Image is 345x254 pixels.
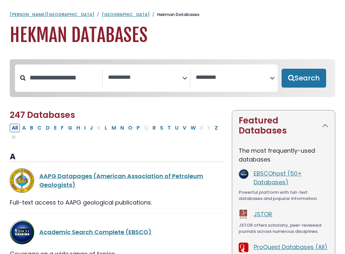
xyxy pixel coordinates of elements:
div: JSTOR offers scholarly, peer-reviewed journals across numerous disciplines. [239,222,328,235]
a: JSTOR [254,210,272,218]
input: Search database by title or keyword [26,72,102,83]
a: Academic Search Complete (EBSCO) [39,228,152,236]
li: Hekman Databases [150,11,199,18]
button: Filter Results V [181,124,188,132]
h1: Hekman Databases [10,24,335,46]
button: Filter Results G [66,124,74,132]
a: EBSCOhost (50+ Databases) [254,169,302,186]
button: Filter Results U [173,124,180,132]
div: Alpha-list to filter by first letter of database name [10,123,220,141]
button: Filter Results B [28,124,35,132]
button: Filter Results H [74,124,82,132]
button: Filter Results M [110,124,118,132]
button: All [10,124,20,132]
div: Full-text access to AAPG geological publications. [10,198,224,207]
p: The most frequently-used databases [239,146,328,164]
button: Filter Results T [166,124,173,132]
a: [GEOGRAPHIC_DATA] [102,11,150,18]
button: Filter Results S [158,124,165,132]
nav: Search filters [10,59,335,97]
h3: A [10,152,224,162]
button: Filter Results N [118,124,126,132]
button: Filter Results P [135,124,142,132]
button: Filter Results L [103,124,109,132]
a: ProQuest Databases (All) [254,243,327,251]
textarea: Search [108,74,182,81]
button: Filter Results A [20,124,28,132]
textarea: Search [196,74,270,81]
span: 247 Databases [10,109,75,121]
button: Filter Results J [88,124,95,132]
button: Filter Results O [126,124,134,132]
button: Filter Results E [52,124,59,132]
button: Submit for Search Results [282,69,326,88]
button: Filter Results W [189,124,198,132]
button: Featured Databases [232,110,335,141]
button: Filter Results C [35,124,44,132]
button: Filter Results Z [213,124,220,132]
button: Filter Results F [59,124,66,132]
button: Filter Results D [44,124,52,132]
div: Powerful platform with full-text databases and popular information. [239,189,328,202]
a: AAPG Datapages (American Association of Petroleum Geologists) [39,172,203,189]
button: Filter Results R [151,124,158,132]
button: Filter Results I [82,124,87,132]
nav: breadcrumb [10,11,335,18]
a: [PERSON_NAME][GEOGRAPHIC_DATA] [10,11,94,18]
